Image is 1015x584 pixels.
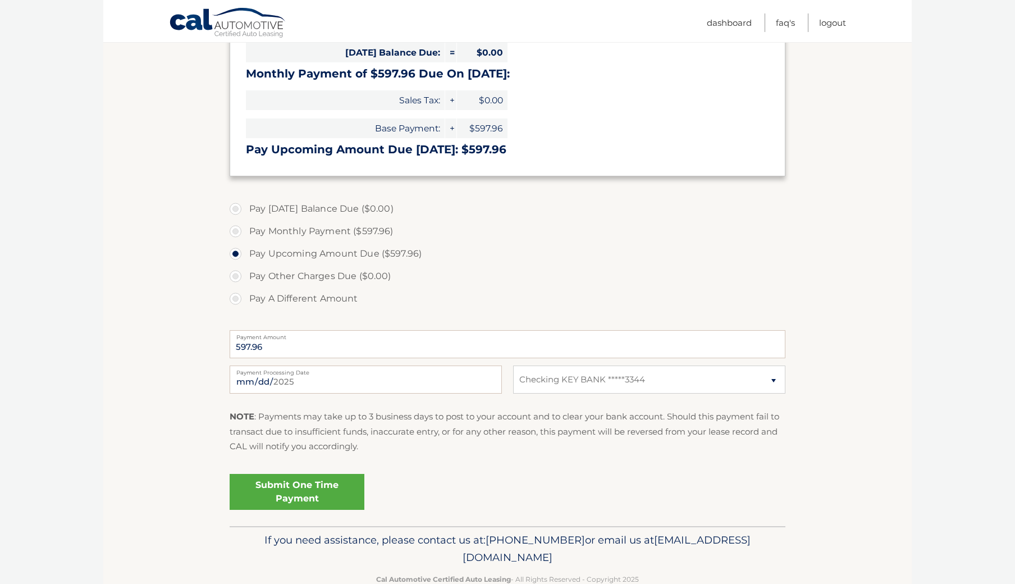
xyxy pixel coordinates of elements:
[230,198,785,220] label: Pay [DATE] Balance Due ($0.00)
[230,288,785,310] label: Pay A Different Amount
[707,13,752,32] a: Dashboard
[445,90,456,110] span: +
[230,366,502,394] input: Payment Date
[457,118,507,138] span: $597.96
[486,533,585,546] span: [PHONE_NUMBER]
[246,43,445,62] span: [DATE] Balance Due:
[169,7,287,40] a: Cal Automotive
[230,330,785,339] label: Payment Amount
[376,575,511,583] strong: Cal Automotive Certified Auto Leasing
[776,13,795,32] a: FAQ's
[246,118,445,138] span: Base Payment:
[246,90,445,110] span: Sales Tax:
[457,90,507,110] span: $0.00
[230,243,785,265] label: Pay Upcoming Amount Due ($597.96)
[246,67,769,81] h3: Monthly Payment of $597.96 Due On [DATE]:
[230,366,502,375] label: Payment Processing Date
[445,43,456,62] span: =
[230,409,785,454] p: : Payments may take up to 3 business days to post to your account and to clear your bank account....
[246,143,769,157] h3: Pay Upcoming Amount Due [DATE]: $597.96
[230,220,785,243] label: Pay Monthly Payment ($597.96)
[230,411,254,422] strong: NOTE
[457,43,507,62] span: $0.00
[230,474,364,510] a: Submit One Time Payment
[445,118,456,138] span: +
[230,330,785,358] input: Payment Amount
[819,13,846,32] a: Logout
[237,531,778,567] p: If you need assistance, please contact us at: or email us at
[230,265,785,288] label: Pay Other Charges Due ($0.00)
